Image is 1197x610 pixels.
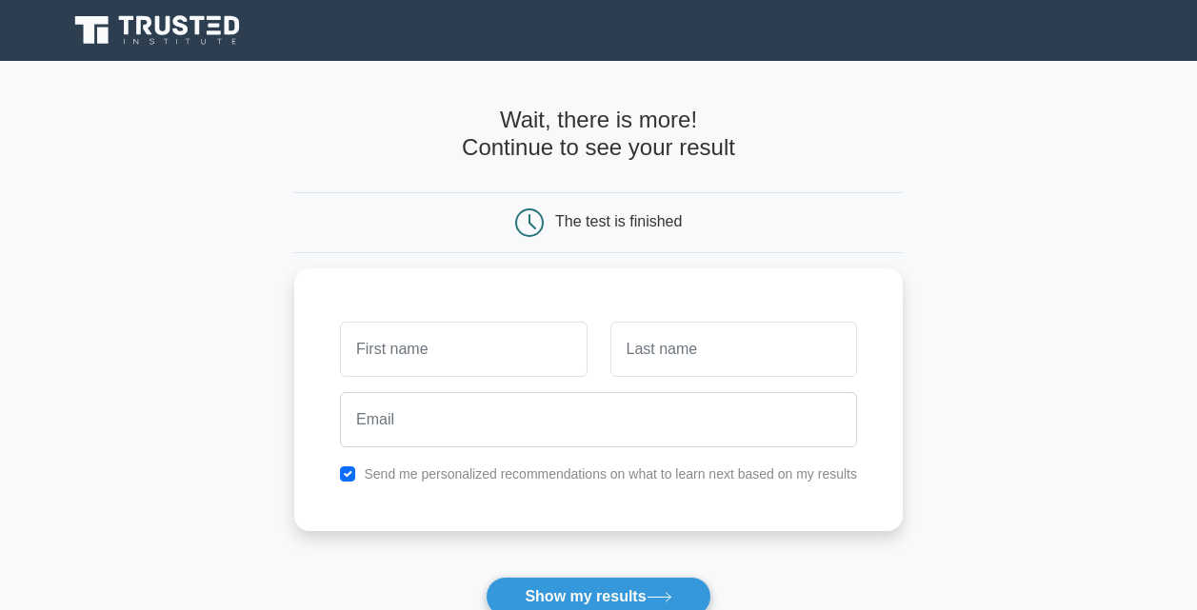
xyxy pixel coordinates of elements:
input: Last name [610,322,857,377]
label: Send me personalized recommendations on what to learn next based on my results [364,466,857,482]
input: First name [340,322,587,377]
h4: Wait, there is more! Continue to see your result [294,107,903,162]
input: Email [340,392,857,447]
div: The test is finished [555,213,682,229]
